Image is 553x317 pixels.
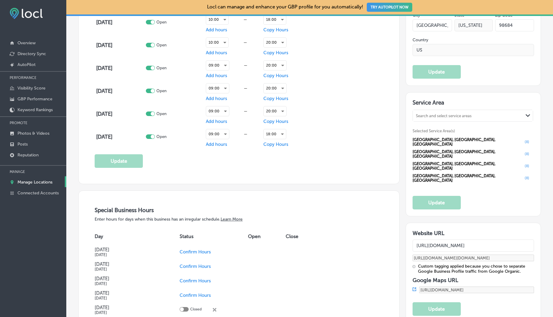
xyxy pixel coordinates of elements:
button: Update [413,302,461,316]
th: Close [286,228,311,245]
span: Add hours [206,50,227,55]
p: Keyword Rankings [17,107,53,112]
h4: [DATE] [96,65,144,71]
th: Open [248,228,286,245]
div: 10:00 [206,38,228,47]
p: Open [156,20,167,24]
h4: [DATE] [96,42,144,49]
p: Open [156,66,167,70]
p: Directory Sync [17,51,46,56]
span: Copy Hours [263,119,288,124]
p: Open [156,43,167,47]
button: TRY AUTOPILOT NOW [367,3,412,12]
div: — [229,86,262,90]
div: 20:00 [264,83,286,93]
div: 20:00 [264,106,286,116]
span: [GEOGRAPHIC_DATA], [GEOGRAPHIC_DATA], [GEOGRAPHIC_DATA] [413,149,523,158]
span: Copy Hours [263,27,288,33]
div: 09:00 [206,83,229,93]
h4: [DATE] [96,19,144,26]
h4: [DATE] [96,88,144,94]
input: Add Location Website [413,240,534,252]
div: 09:00 [206,106,229,116]
p: Closed [190,307,202,313]
h4: [DATE] [95,247,163,253]
div: — [229,17,262,22]
div: — [229,109,262,113]
p: Connected Accounts [17,190,59,196]
p: Visibility Score [17,86,46,91]
p: Posts [17,142,28,147]
div: — [229,63,262,67]
span: [GEOGRAPHIC_DATA], [GEOGRAPHIC_DATA], [GEOGRAPHIC_DATA] [413,174,523,183]
p: Open [156,134,167,139]
h5: [DATE] [95,253,163,257]
p: Manage Locations [17,180,52,185]
input: NY [454,19,492,31]
h4: [DATE] [95,261,163,267]
div: Custom tagging applied because you chose to separate Google Business Profile traffic from Google ... [418,264,534,274]
button: (X) [523,140,531,144]
div: 09:00 [206,129,229,139]
th: Day [95,228,180,245]
h5: [DATE] [95,267,163,271]
h3: Google Maps URL [413,277,534,284]
button: Update [95,154,143,168]
p: Photos & Videos [17,131,49,136]
div: 20:00 [264,61,286,70]
span: Confirm Hours [180,278,211,284]
span: Add hours [206,142,227,147]
label: Country [413,37,534,42]
span: Add hours [206,73,227,78]
span: Copy Hours [263,73,288,78]
span: Selected Service Area(s) [413,129,455,133]
button: (X) [523,164,531,168]
input: Country [413,44,534,56]
span: Add hours [206,27,227,33]
th: Status [180,228,248,245]
input: City [413,19,452,31]
h3: Website URL [413,230,534,237]
div: — [229,132,262,136]
button: Update [413,65,461,79]
div: 18:00 [264,15,286,24]
h4: [DATE] [96,111,144,117]
p: Open [156,89,167,93]
div: 20:00 [264,38,286,47]
span: Confirm Hours [180,293,211,298]
button: (X) [523,176,531,180]
p: GBP Performance [17,96,52,102]
span: [GEOGRAPHIC_DATA], [GEOGRAPHIC_DATA], [GEOGRAPHIC_DATA] [413,137,523,146]
h3: Service Area [413,99,534,108]
h5: [DATE] [95,310,163,315]
h4: [DATE] [95,290,163,296]
div: 10:00 [206,15,228,24]
h4: [DATE] [95,305,163,310]
h5: [DATE] [95,296,163,300]
span: Copy Hours [263,96,288,101]
span: Copy Hours [263,50,288,55]
h3: Special Business Hours [95,207,383,214]
button: Update [413,196,461,209]
span: Confirm Hours [180,264,211,269]
span: Confirm Hours [180,249,211,255]
div: 09:00 [206,61,229,70]
span: [GEOGRAPHIC_DATA], [GEOGRAPHIC_DATA], [GEOGRAPHIC_DATA] [413,162,523,171]
span: Add hours [206,96,227,101]
span: Copy Hours [263,142,288,147]
p: Overview [17,40,36,46]
div: — [229,40,262,45]
span: Add hours [206,119,227,124]
h4: [DATE] [96,133,144,140]
p: Open [156,111,167,116]
div: 18:00 [264,129,286,139]
p: Reputation [17,152,39,158]
input: Zip Code [495,19,534,31]
p: Enter hours for days when this business has an irregular schedule. [95,217,383,222]
a: Learn More [221,217,243,222]
p: AutoPilot [17,62,36,67]
h5: [DATE] [95,281,163,286]
img: fda3e92497d09a02dc62c9cd864e3231.png [10,8,43,19]
button: (X) [523,152,531,156]
h4: [DATE] [95,276,163,281]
